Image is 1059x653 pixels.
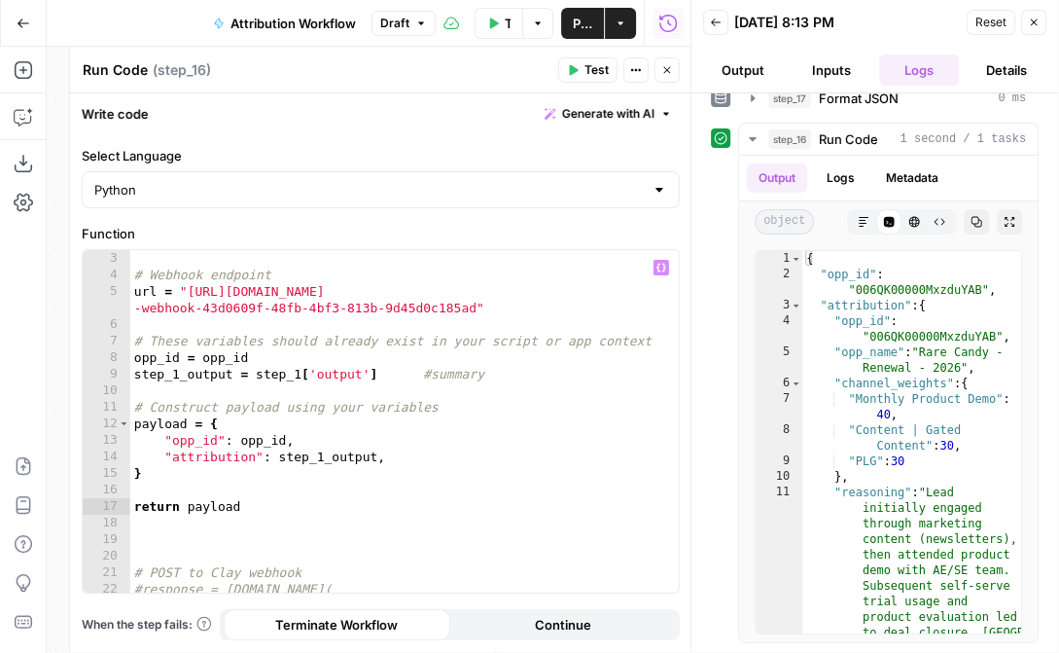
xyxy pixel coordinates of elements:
button: Test Workflow [475,8,522,39]
span: Reset [975,14,1006,31]
span: step_16 [768,129,811,149]
span: Toggle code folding, rows 6 through 10 [791,376,801,391]
div: 4 [83,267,130,283]
span: Test Workflow [505,14,511,33]
span: ( step_16 ) [153,60,211,80]
div: 1 second / 1 tasks [739,156,1038,642]
div: 8 [83,349,130,366]
a: When the step fails: [82,616,212,634]
div: 3 [756,298,802,313]
div: 7 [756,391,802,422]
div: 10 [83,382,130,399]
span: Run Code [819,129,878,149]
span: Publish [573,14,592,33]
div: 13 [83,432,130,449]
button: Metadata [874,163,950,193]
div: 20 [83,548,130,564]
button: Logs [879,54,959,86]
button: Inputs [791,54,870,86]
div: 6 [756,376,802,391]
label: Select Language [82,146,680,165]
div: 2 [756,267,802,298]
span: 0 ms [998,90,1026,107]
span: Draft [380,15,409,32]
span: Format JSON [819,89,899,108]
span: 1 second / 1 tasks [900,130,1026,148]
span: Terminate Workflow [275,615,398,635]
button: Output [747,163,807,193]
div: 5 [83,283,130,316]
label: Function [82,224,680,243]
button: Output [703,54,783,86]
span: Toggle code folding, rows 1 through 13 [791,251,801,267]
div: 12 [83,416,130,432]
div: 6 [83,316,130,333]
div: Write code [70,93,691,133]
div: 16 [83,482,130,498]
div: 3 [83,250,130,267]
span: object [755,209,814,235]
button: Generate with AI [537,101,680,127]
div: 19 [83,531,130,548]
div: 17 [83,498,130,515]
span: Generate with AI [562,105,654,123]
button: Details [967,54,1046,86]
button: 0 ms [739,83,1038,114]
div: 10 [756,469,802,485]
div: 15 [83,465,130,482]
div: 18 [83,515,130,531]
div: 8 [756,422,802,453]
span: Continue [535,615,591,635]
span: Test [584,61,609,79]
input: Python [94,180,644,200]
span: step_17 [768,89,811,108]
button: Attribution Workflow [201,8,368,39]
div: 22 [83,581,130,598]
span: Attribution Workflow [230,14,356,33]
div: 14 [83,449,130,465]
div: 11 [83,399,130,416]
div: 7 [83,333,130,349]
textarea: Run Code [83,60,148,80]
button: Reset [967,10,1015,35]
div: 4 [756,313,802,345]
button: Test [558,57,618,83]
div: 21 [83,564,130,581]
div: 9 [83,366,130,382]
div: 1 [756,251,802,267]
button: Continue [449,609,676,640]
button: Draft [371,11,436,36]
button: Logs [815,163,866,193]
div: 5 [756,345,802,376]
button: 1 second / 1 tasks [739,124,1038,155]
span: Toggle code folding, rows 12 through 15 [119,416,129,432]
span: Toggle code folding, rows 3 through 12 [791,298,801,313]
div: 9 [756,453,802,469]
button: Publish [561,8,604,39]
